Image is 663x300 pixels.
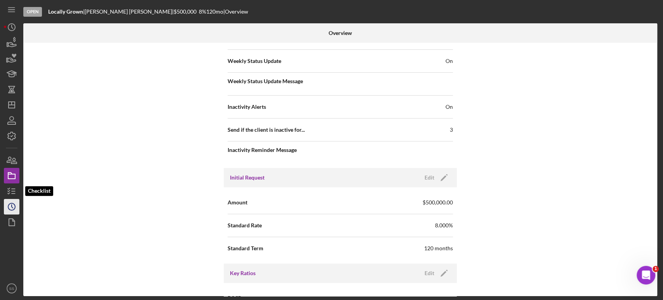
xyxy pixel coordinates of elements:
span: Amount [228,199,247,206]
div: 8 % [199,9,206,15]
div: 3 [450,126,453,134]
span: $500,000 [174,8,197,15]
div: Open [23,7,42,17]
div: 120 months [424,244,453,252]
button: Edit [420,267,451,279]
span: Inactivity Alerts [228,103,266,111]
span: 1 [653,266,659,272]
span: Standard Term [228,244,263,252]
button: SS [4,281,19,296]
span: Weekly Status Update Message [228,77,453,85]
span: Standard Rate [228,222,262,229]
text: SS [9,286,14,291]
span: $500,000.00 [423,199,453,206]
span: 8.000% [435,222,453,229]
div: Edit [425,267,434,279]
span: Inactivity Reminder Message [228,146,453,154]
div: | [48,9,85,15]
span: Send if the client is inactive for... [228,126,305,134]
b: Overview [329,30,352,36]
div: | Overview [223,9,248,15]
div: 120 mo [206,9,223,15]
button: Edit [420,172,451,183]
iframe: Intercom live chat [637,266,655,284]
h3: Key Ratios [230,269,256,277]
h3: Initial Request [230,174,265,181]
div: Edit [425,172,434,183]
div: [PERSON_NAME] [PERSON_NAME] | [85,9,174,15]
span: On [445,103,453,111]
span: On [445,57,453,65]
span: Weekly Status Update [228,57,281,65]
b: Locally Grown [48,8,83,15]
